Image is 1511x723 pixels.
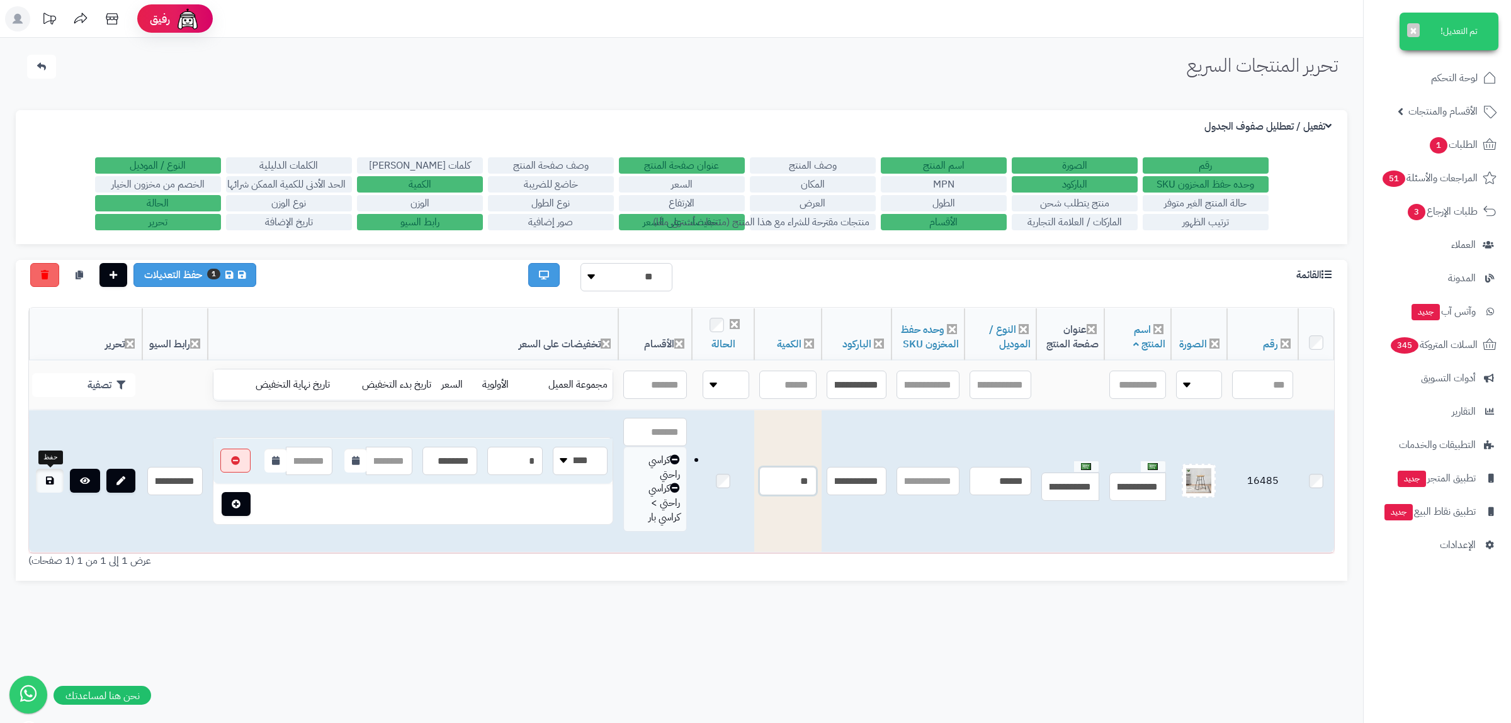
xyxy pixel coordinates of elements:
span: 51 [1382,170,1406,188]
label: الوزن [357,195,483,211]
span: العملاء [1451,236,1476,254]
span: وآتس آب [1410,303,1476,320]
label: وصف المنتج [750,157,876,174]
span: تطبيق المتجر [1396,469,1476,487]
label: الكمية [357,176,483,193]
label: منتج يتطلب شحن [1012,195,1138,211]
span: جديد [1412,304,1440,320]
img: ai-face.png [175,6,200,31]
label: منتجات مقترحة للشراء مع هذا المنتج (منتجات تُشترى معًا) [750,214,876,230]
a: تحديثات المنصة [33,6,65,35]
label: حالة المنتج الغير متوفر [1143,195,1269,211]
img: العربية [1081,463,1091,470]
a: الباركود [842,337,871,352]
a: حفظ التعديلات [133,263,256,287]
label: نوع الطول [488,195,614,211]
a: طلبات الإرجاع3 [1371,196,1503,227]
div: تم التعديل! [1400,13,1498,50]
label: تحرير [95,214,221,230]
a: التقارير [1371,396,1503,427]
span: الأقسام والمنتجات [1408,103,1478,120]
button: × [1407,23,1420,37]
label: تاريخ الإضافة [226,214,352,230]
span: التطبيقات والخدمات [1399,436,1476,454]
a: المدونة [1371,263,1503,293]
h3: تفعيل / تعطليل صفوف الجدول [1204,121,1335,133]
label: ترتيب الظهور [1143,214,1269,230]
label: الكلمات الدليلية [226,157,352,174]
a: تطبيق نقاط البيعجديد [1371,496,1503,527]
label: الماركات / العلامة التجارية [1012,214,1138,230]
a: السلات المتروكة345 [1371,330,1503,360]
label: MPN [881,176,1007,193]
label: كلمات [PERSON_NAME] [357,157,483,174]
label: النوع / الموديل [95,157,221,174]
span: التقارير [1452,403,1476,420]
label: رابط السيو [357,214,483,230]
span: المراجعات والأسئلة [1381,169,1478,187]
label: صور إضافية [488,214,614,230]
td: الأولوية [477,370,524,400]
div: عرض 1 إلى 1 من 1 (1 صفحات) [19,554,682,568]
span: أدوات التسويق [1421,369,1476,387]
label: السعر [619,176,745,193]
a: وحده حفظ المخزون SKU [901,322,959,352]
span: تطبيق نقاط البيع [1383,503,1476,520]
div: كراسي راحتي [630,453,679,482]
a: الإعدادات [1371,530,1503,560]
span: رفيق [150,11,170,26]
a: تطبيق المتجرجديد [1371,463,1503,493]
label: الحالة [95,195,221,211]
div: حفظ [38,451,63,464]
label: وحده حفظ المخزون SKU [1143,176,1269,193]
label: الأقسام [881,214,1007,230]
a: المراجعات والأسئلة51 [1371,163,1503,193]
button: تصفية [32,373,135,397]
img: العربية [1148,463,1158,470]
th: تحرير [29,308,142,361]
a: النوع / الموديل [989,322,1031,352]
a: رقم [1263,337,1278,352]
a: اسم المنتج [1133,322,1165,352]
label: خاضع للضريبة [488,176,614,193]
label: الحد الأدنى للكمية الممكن شرائها [226,176,352,193]
a: وآتس آبجديد [1371,296,1503,327]
td: تاريخ بدء التخفيض [335,370,437,400]
label: الطول [881,195,1007,211]
span: طلبات الإرجاع [1406,203,1478,220]
a: الكمية [777,337,801,352]
td: تاريخ نهاية التخفيض [227,370,335,400]
a: الطلبات1 [1371,130,1503,160]
span: الطلبات [1429,136,1478,154]
h1: تحرير المنتجات السريع [1187,55,1338,76]
label: رقم [1143,157,1269,174]
td: 16485 [1227,410,1298,552]
th: عنوان صفحة المنتج [1036,308,1104,361]
label: عنوان صفحة المنتج [619,157,745,174]
span: 345 [1389,337,1419,354]
div: كراسي راحتي > كراسي بار [630,481,679,525]
label: الخصم من مخزون الخيار [95,176,221,193]
label: الباركود [1012,176,1138,193]
span: الإعدادات [1440,536,1476,554]
a: التطبيقات والخدمات [1371,430,1503,460]
a: الصورة [1179,337,1207,352]
label: المكان [750,176,876,193]
label: نوع الوزن [226,195,352,211]
th: رابط السيو [142,308,208,361]
a: أدوات التسويق [1371,363,1503,393]
label: الارتفاع [619,195,745,211]
label: العرض [750,195,876,211]
label: اسم المنتج [881,157,1007,174]
span: جديد [1384,504,1413,520]
span: جديد [1398,471,1426,487]
td: مجموعة العميل [524,370,613,400]
span: السلات المتروكة [1389,336,1478,354]
span: 1 [1429,137,1448,154]
span: 3 [1407,203,1426,221]
a: الحالة [711,337,735,352]
label: وصف صفحة المنتج [488,157,614,174]
label: تخفيضات على السعر [619,214,745,230]
th: تخفيضات على السعر [208,308,618,361]
span: 1 [207,269,220,279]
